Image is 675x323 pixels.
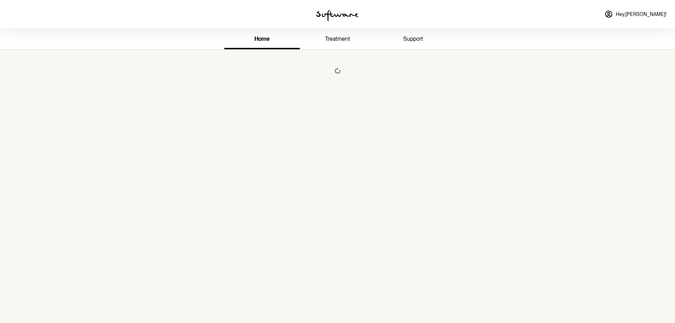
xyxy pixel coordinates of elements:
span: home [254,35,270,42]
a: home [224,30,300,49]
a: treatment [300,30,375,49]
a: Hey,[PERSON_NAME]! [600,6,671,23]
span: treatment [325,35,350,42]
span: support [403,35,423,42]
span: Hey, [PERSON_NAME] ! [616,11,666,17]
a: support [375,30,451,49]
img: software logo [316,10,359,21]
